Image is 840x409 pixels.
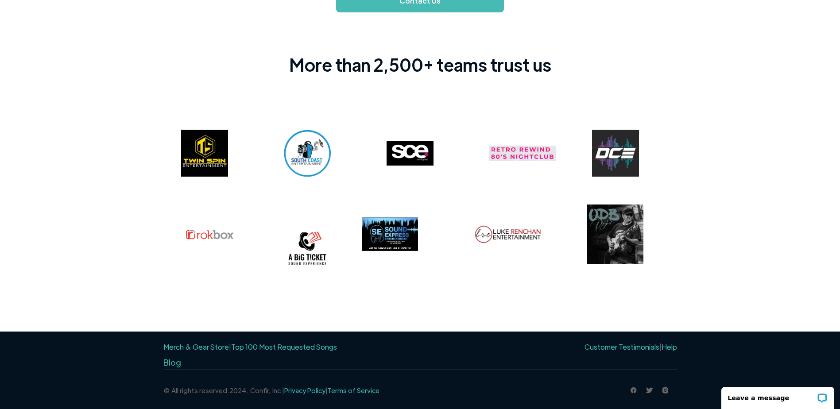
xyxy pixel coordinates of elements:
[231,342,337,351] a: Top 100 Most Requested Songs
[716,381,840,409] iframe: LiveChat chat widget
[163,357,181,367] a: Blog
[662,342,677,351] a: Help
[328,386,379,394] a: Terms of Service
[585,342,659,351] a: Customer Testimonials
[163,342,229,351] a: Merch & Gear Store
[582,340,677,354] div: |
[163,384,379,397] div: © All rights reserved.2024. Confir, Inc | |
[163,340,337,354] div: |
[289,52,551,77] div: More than 2,500+ teams trust us
[284,386,325,394] a: Privacy Policy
